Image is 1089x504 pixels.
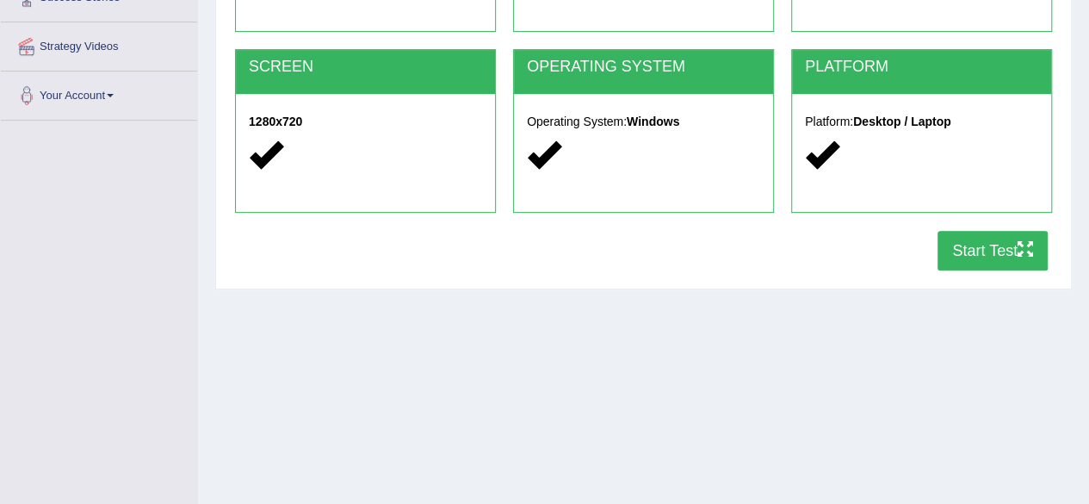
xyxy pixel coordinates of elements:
strong: Windows [627,115,679,128]
button: Start Test [937,231,1048,271]
strong: 1280x720 [249,115,302,128]
h5: Operating System: [527,115,760,128]
strong: Desktop / Laptop [853,115,951,128]
a: Your Account [1,72,197,115]
a: Strategy Videos [1,22,197,65]
h5: Platform: [805,115,1038,128]
h2: PLATFORM [805,59,1038,76]
h2: SCREEN [249,59,482,76]
h2: OPERATING SYSTEM [527,59,760,76]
